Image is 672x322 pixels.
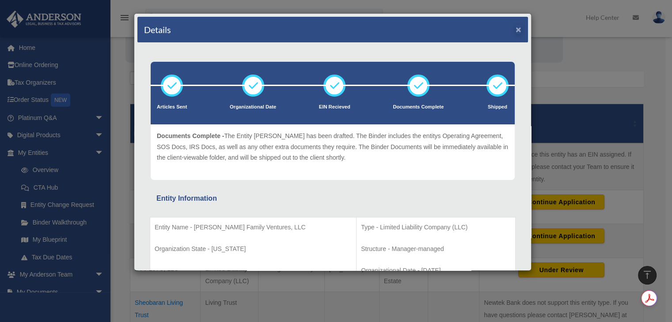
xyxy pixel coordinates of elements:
p: Structure - Manager-managed [361,243,511,255]
p: Documents Complete [393,103,444,112]
div: Entity Information [156,192,509,205]
p: Articles Sent [157,103,187,112]
p: EIN Recieved [319,103,350,112]
p: Type - Limited Liability Company (LLC) [361,222,511,233]
button: × [516,25,521,34]
p: Entity Name - [PERSON_NAME] Family Ventures, LLC [155,222,352,233]
p: The Entity [PERSON_NAME] has been drafted. The Binder includes the entitys Operating Agreement, S... [157,131,509,163]
p: Organization State - [US_STATE] [155,243,352,255]
h4: Details [144,23,171,36]
p: Organizational Date - [DATE] [361,265,511,276]
p: Shipped [486,103,509,112]
p: Organizational Date [230,103,276,112]
span: Documents Complete - [157,132,224,139]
